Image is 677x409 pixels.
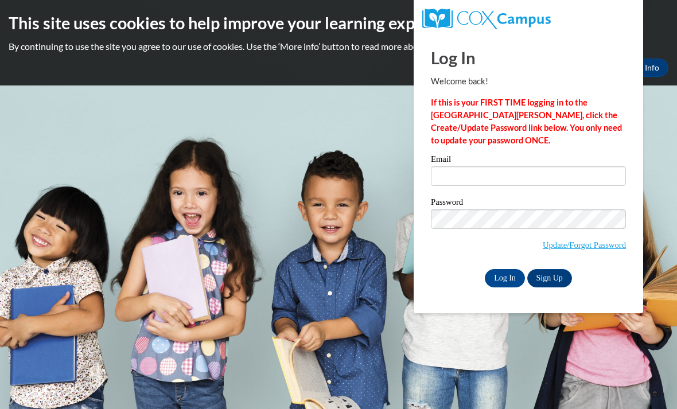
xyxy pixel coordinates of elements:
a: Sign Up [527,269,572,287]
label: Password [431,198,626,209]
p: Welcome back! [431,75,626,88]
strong: If this is your FIRST TIME logging in to the [GEOGRAPHIC_DATA][PERSON_NAME], click the Create/Upd... [431,98,622,145]
img: COX Campus [422,9,551,29]
input: Log In [485,269,525,287]
h2: This site uses cookies to help improve your learning experience. [9,11,668,34]
a: Update/Forgot Password [543,240,626,250]
iframe: Button to launch messaging window [631,363,668,400]
label: Email [431,155,626,166]
h1: Log In [431,46,626,69]
p: By continuing to use the site you agree to our use of cookies. Use the ‘More info’ button to read... [9,40,668,53]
